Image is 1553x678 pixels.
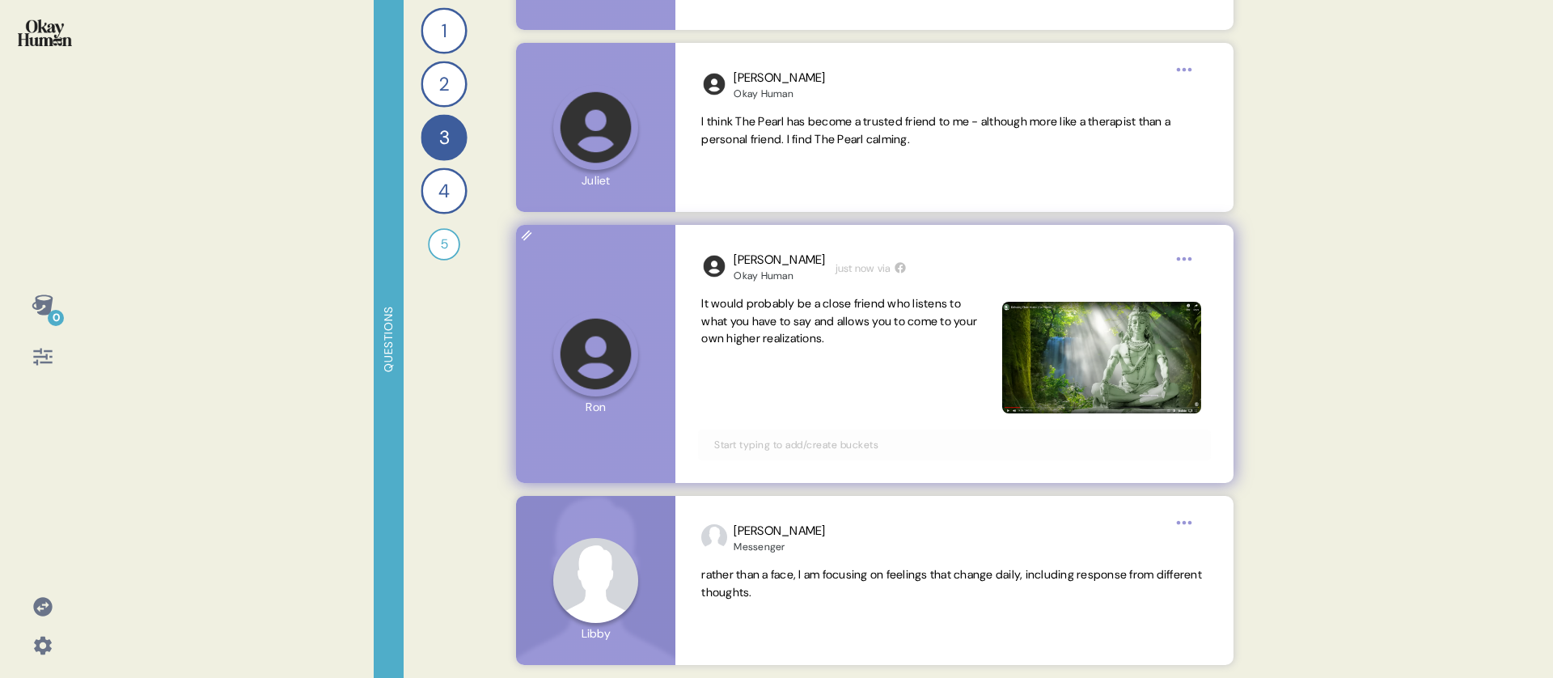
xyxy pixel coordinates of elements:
[701,253,727,279] img: l1ibTKarBSWXLOhlfT5LxFP+OttMJpPJZDKZTCbz9PgHEggSPYjZSwEAAAAASUVORK5CYII=
[701,71,727,97] img: l1ibTKarBSWXLOhlfT5LxFP+OttMJpPJZDKZTCbz9PgHEggSPYjZSwEAAAAASUVORK5CYII=
[701,114,1170,146] span: I think The Pearl has become a trusted friend to me - although more like a therapist than a perso...
[428,228,460,261] div: 5
[734,540,825,553] div: Messenger
[701,296,977,346] span: It would probably be a close friend who listens to what you have to say and allows you to come to...
[705,436,1204,454] input: Start typing to add/create buckets
[836,261,874,277] time: just now
[421,7,467,53] div: 1
[421,114,467,160] div: 3
[734,522,825,540] div: [PERSON_NAME]
[48,310,64,326] div: 0
[734,69,825,87] div: [PERSON_NAME]
[1002,302,1200,413] img: User response
[734,87,825,100] div: Okay Human
[421,167,467,214] div: 4
[734,251,825,269] div: [PERSON_NAME]
[18,19,72,46] img: okayhuman.3b1b6348.png
[701,567,1202,600] span: rather than a face, I am focusing on feelings that change daily, including response from differen...
[878,261,891,277] span: via
[701,524,727,550] img: profilepic_24522342544059709.jpg
[421,61,467,107] div: 2
[734,269,825,282] div: Okay Human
